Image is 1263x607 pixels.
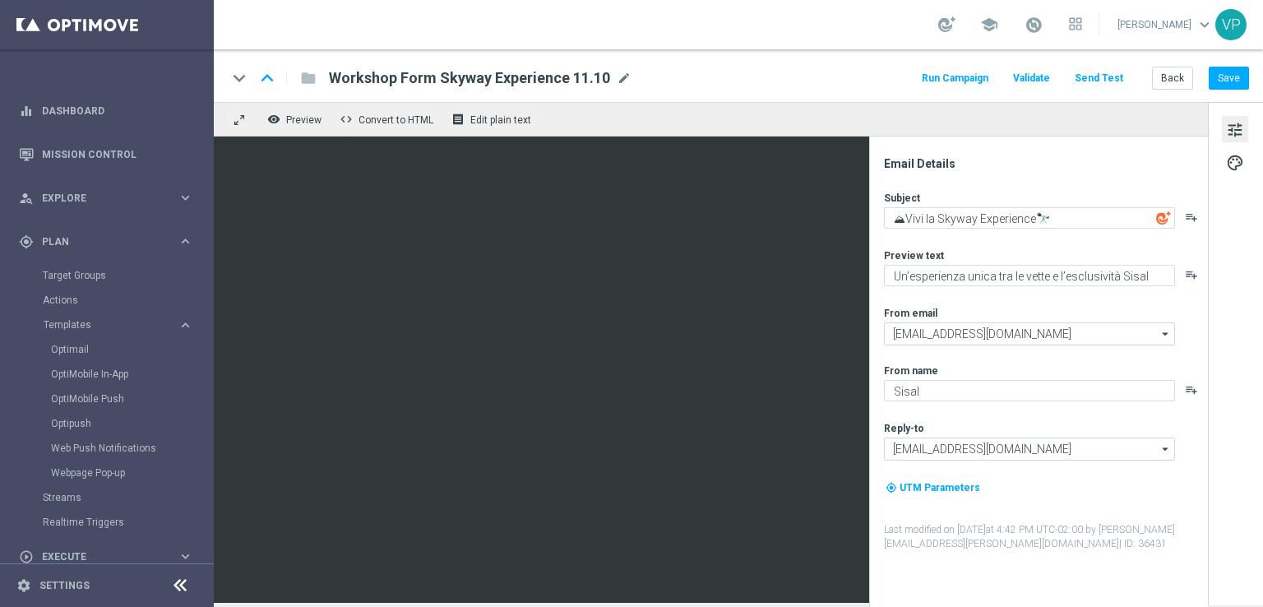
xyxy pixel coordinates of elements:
[19,234,34,249] i: gps_fixed
[1119,538,1167,549] span: | ID: 36431
[51,436,212,461] div: Web Push Notifications
[884,249,944,262] label: Preview text
[19,191,178,206] div: Explore
[329,68,610,88] span: Workshop Form Skyway Experience 11.10
[884,307,937,320] label: From email
[919,67,991,90] button: Run Campaign
[447,109,539,130] button: receipt Edit plain text
[42,237,178,247] span: Plan
[884,364,938,378] label: From name
[51,442,171,455] a: Web Push Notifications
[43,294,171,307] a: Actions
[884,192,920,205] label: Subject
[42,132,193,176] a: Mission Control
[51,343,171,356] a: Optimail
[340,113,353,126] span: code
[42,552,178,562] span: Execute
[51,466,171,480] a: Webpage Pop-up
[16,578,31,593] i: settings
[1226,119,1244,141] span: tune
[255,66,280,90] i: keyboard_arrow_up
[42,89,193,132] a: Dashboard
[19,549,34,564] i: play_circle_outline
[1226,152,1244,174] span: palette
[1152,67,1193,90] button: Back
[42,193,178,203] span: Explore
[19,234,178,249] div: Plan
[1158,323,1174,345] i: arrow_drop_down
[884,156,1206,171] div: Email Details
[51,461,212,485] div: Webpage Pop-up
[43,313,212,485] div: Templates
[43,516,171,529] a: Realtime Triggers
[18,192,194,205] button: person_search Explore keyboard_arrow_right
[359,114,433,126] span: Convert to HTML
[1185,383,1198,396] button: playlist_add
[1222,149,1248,175] button: palette
[178,549,193,564] i: keyboard_arrow_right
[18,235,194,248] button: gps_fixed Plan keyboard_arrow_right
[51,368,171,381] a: OptiMobile In-App
[980,16,998,34] span: school
[19,549,178,564] div: Execute
[43,263,212,288] div: Target Groups
[19,132,193,176] div: Mission Control
[51,337,212,362] div: Optimail
[884,479,982,497] button: my_location UTM Parameters
[1196,16,1214,34] span: keyboard_arrow_down
[44,320,161,330] span: Templates
[1116,12,1215,37] a: [PERSON_NAME]keyboard_arrow_down
[267,113,280,126] i: remove_red_eye
[51,411,212,436] div: Optipush
[884,422,924,435] label: Reply-to
[19,104,34,118] i: equalizer
[39,581,90,591] a: Settings
[43,510,212,535] div: Realtime Triggers
[43,491,171,504] a: Streams
[178,190,193,206] i: keyboard_arrow_right
[43,485,212,510] div: Streams
[51,392,171,405] a: OptiMobile Push
[1011,67,1052,90] button: Validate
[178,317,193,333] i: keyboard_arrow_right
[451,113,465,126] i: receipt
[886,482,897,493] i: my_location
[1185,211,1198,224] button: playlist_add
[884,438,1175,461] input: Select
[1156,211,1171,225] img: optiGenie.svg
[43,318,194,331] button: Templates keyboard_arrow_right
[884,523,1206,551] label: Last modified on [DATE] at 4:42 PM UTC-02:00 by [PERSON_NAME][EMAIL_ADDRESS][PERSON_NAME][DOMAIN_...
[335,109,441,130] button: code Convert to HTML
[178,234,193,249] i: keyboard_arrow_right
[286,114,322,126] span: Preview
[900,482,980,493] span: UTM Parameters
[1072,67,1126,90] button: Send Test
[1185,268,1198,281] button: playlist_add
[1222,116,1248,142] button: tune
[18,148,194,161] button: Mission Control
[617,71,631,86] span: mode_edit
[263,109,329,130] button: remove_red_eye Preview
[470,114,531,126] span: Edit plain text
[43,269,171,282] a: Target Groups
[884,322,1175,345] input: Select
[51,417,171,430] a: Optipush
[51,387,212,411] div: OptiMobile Push
[19,89,193,132] div: Dashboard
[1209,67,1249,90] button: Save
[19,191,34,206] i: person_search
[1158,438,1174,460] i: arrow_drop_down
[18,550,194,563] div: play_circle_outline Execute keyboard_arrow_right
[44,320,178,330] div: Templates
[1215,9,1247,40] div: VP
[18,104,194,118] button: equalizer Dashboard
[43,288,212,313] div: Actions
